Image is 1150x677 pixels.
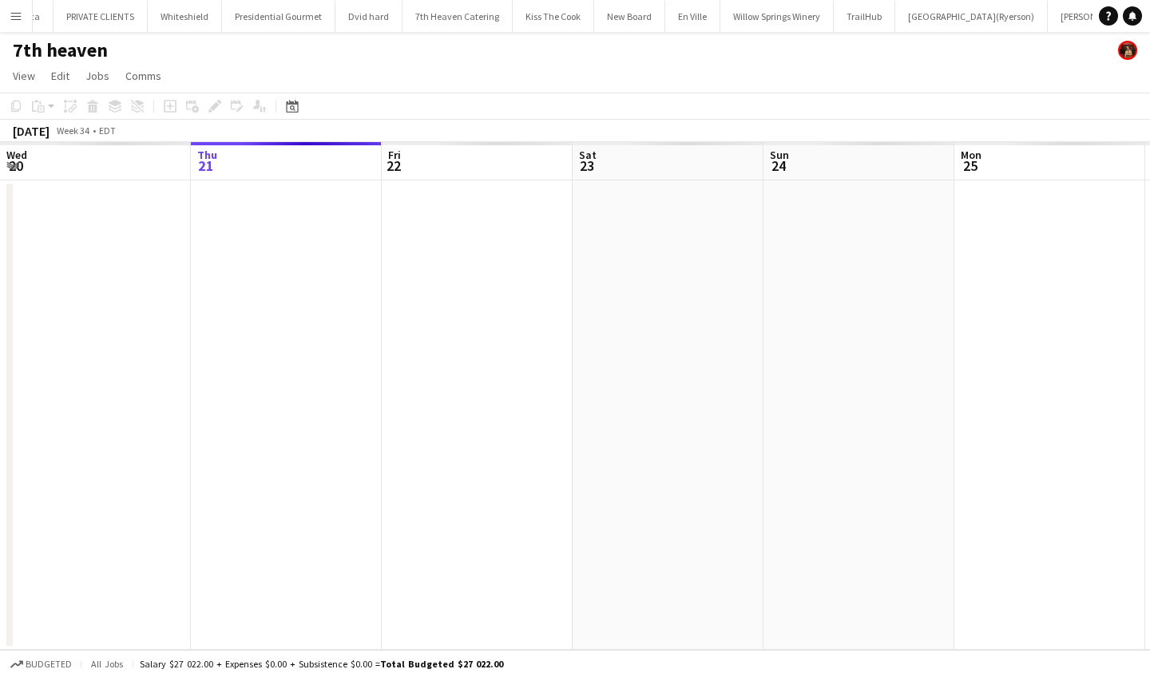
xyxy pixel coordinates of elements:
span: 22 [386,156,401,175]
button: Dvid hard [335,1,402,32]
span: Wed [6,148,27,162]
button: 7th Heaven Catering [402,1,513,32]
span: Total Budgeted $27 022.00 [380,658,503,670]
span: 23 [577,156,597,175]
span: Edit [51,69,69,83]
button: New Board [594,1,665,32]
span: 20 [4,156,27,175]
span: Sun [770,148,789,162]
a: View [6,65,42,86]
div: Salary $27 022.00 + Expenses $0.00 + Subsistence $0.00 = [140,658,503,670]
button: Willow Springs Winery [720,1,834,32]
span: View [13,69,35,83]
span: Thu [197,148,217,162]
a: Edit [45,65,76,86]
span: 25 [958,156,981,175]
span: Mon [961,148,981,162]
button: PRIVATE CLIENTS [54,1,148,32]
button: Presidential Gourmet [222,1,335,32]
span: Jobs [85,69,109,83]
span: 21 [195,156,217,175]
span: Fri [388,148,401,162]
div: EDT [99,125,116,137]
button: Budgeted [8,655,74,673]
h1: 7th heaven [13,38,108,62]
div: [DATE] [13,123,50,139]
button: En Ville [665,1,720,32]
button: TrailHub [834,1,895,32]
button: Kiss The Cook [513,1,594,32]
span: Sat [579,148,597,162]
a: Comms [119,65,168,86]
button: Whiteshield [148,1,222,32]
span: Week 34 [53,125,93,137]
span: Comms [125,69,161,83]
app-user-avatar: Yani Salas [1118,41,1137,60]
span: All jobs [88,658,126,670]
button: [GEOGRAPHIC_DATA](Ryerson) [895,1,1048,32]
span: 24 [767,156,789,175]
a: Jobs [79,65,116,86]
span: Budgeted [26,659,72,670]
